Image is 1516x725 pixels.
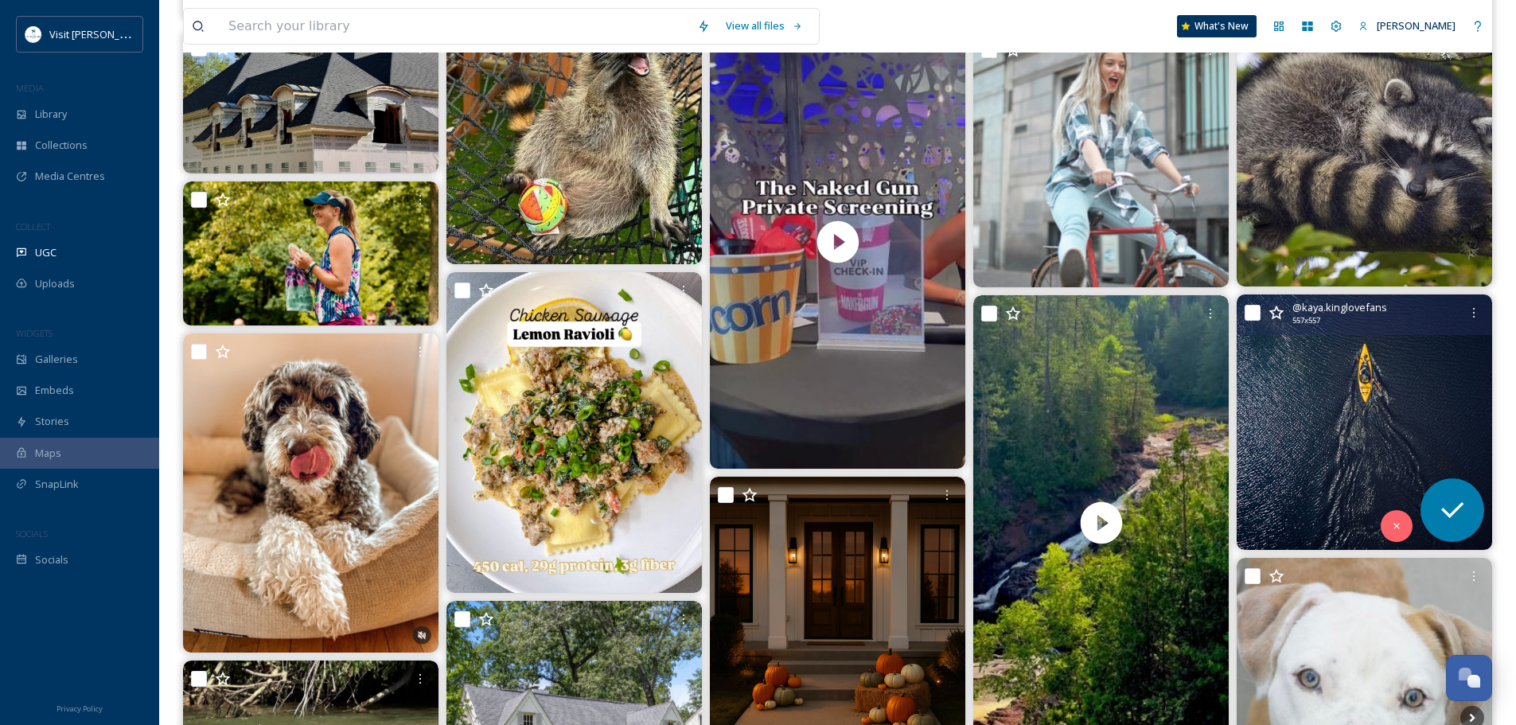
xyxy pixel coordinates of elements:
span: SnapLink [35,477,79,492]
img: Every action you take is a vote for the type of person you wish to become. #Brockton #Renton #San... [183,181,438,325]
img: Is there anything more peaceful than being out on the water? #Brockton #Renton #SandySprings #Ria... [1237,294,1492,550]
span: Uploads [35,276,75,291]
img: Keep calm and pedal like you stole it. #Brockton #Renton #SandySprings #Rialto #ElMonte #Vacavill... [973,32,1229,287]
img: Money can buy you a fine dog, but only love can make him wag his tail. #doodledogfanslover #Brock... [183,333,438,653]
span: UGC [35,245,57,260]
span: SOCIALS [16,528,48,540]
span: Stories [35,414,69,429]
span: [PERSON_NAME] [1377,18,1456,33]
a: Privacy Policy [57,698,103,717]
img: download%20%281%29.png [25,26,41,42]
span: MEDIA [16,82,44,94]
span: @ kaya.kinglovefans [1292,300,1387,315]
input: Search your library [220,9,689,44]
span: WIDGETS [16,327,53,339]
a: [PERSON_NAME] [1350,10,1463,41]
span: Media Centres [35,169,105,184]
img: Check out our latest project in Sandy Springs, GA! 🌟 We've custom fabricated these beautiful curv... [183,30,438,174]
img: Bright, bold, and full of flavor. 🍋 Our Chicken Sausage Lemon Ravioli is the perfect mix of savor... [446,272,702,593]
img: thumbnail [710,15,965,470]
span: Visit [PERSON_NAME][GEOGRAPHIC_DATA] [49,26,251,41]
span: COLLECT [16,220,50,232]
a: What's New [1177,15,1257,37]
span: Socials [35,552,68,567]
span: Galleries [35,352,78,367]
button: Open Chat [1446,655,1492,701]
span: 557 x 557 [1292,315,1320,326]
span: Embeds [35,383,74,398]
a: View all files [718,10,811,41]
span: Library [35,107,67,122]
span: Privacy Policy [57,704,103,714]
span: Maps [35,446,61,461]
span: Collections [35,138,88,153]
